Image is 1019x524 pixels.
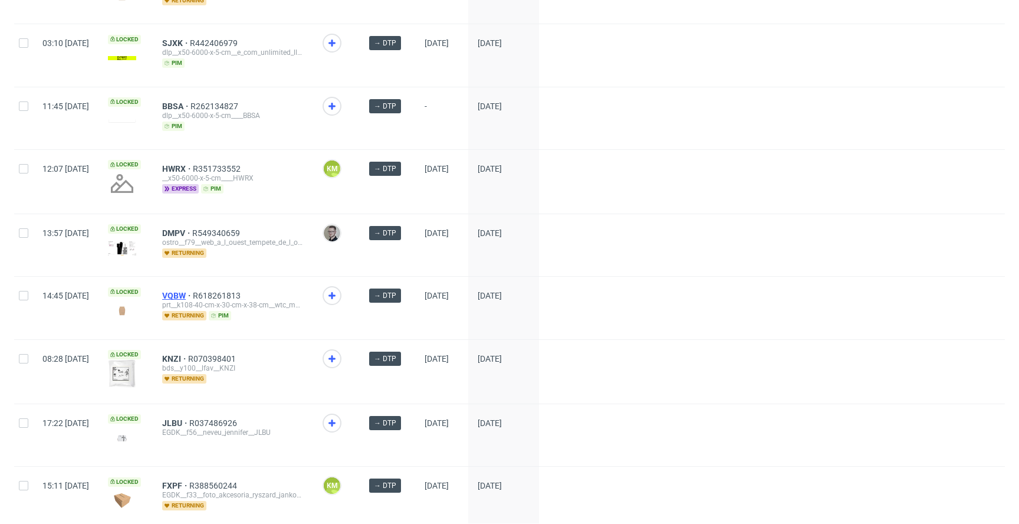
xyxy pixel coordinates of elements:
[108,350,141,359] span: Locked
[478,164,502,173] span: [DATE]
[478,101,502,111] span: [DATE]
[162,101,190,111] a: BBSA
[42,101,89,111] span: 11:45 [DATE]
[189,418,239,428] a: R037486926
[162,173,304,183] div: __x50-6000-x-5-cm____HWRX
[162,501,206,510] span: returning
[108,477,141,487] span: Locked
[374,101,396,112] span: → DTP
[425,164,449,173] span: [DATE]
[374,38,396,48] span: → DTP
[42,354,89,363] span: 08:28 [DATE]
[162,311,206,320] span: returning
[189,481,239,490] a: R388560244
[425,38,449,48] span: [DATE]
[162,300,304,310] div: prt__k108-40-cm-x-30-cm-x-38-cm__wtc_marliere_sprl__VQBW
[190,101,241,111] a: R262134827
[324,477,340,494] figcaption: KM
[374,290,396,301] span: → DTP
[162,291,193,300] a: VQBW
[478,228,502,238] span: [DATE]
[42,164,89,173] span: 12:07 [DATE]
[162,481,189,490] a: FXPF
[425,354,449,363] span: [DATE]
[108,56,136,61] img: version_two_editor_design.png
[42,38,89,48] span: 03:10 [DATE]
[374,480,396,491] span: → DTP
[425,228,449,238] span: [DATE]
[108,241,136,256] img: version_two_editor_design.png
[193,291,243,300] a: R618261813
[162,111,304,120] div: dlp__x50-6000-x-5-cm____BBSA
[192,228,242,238] a: R549340659
[108,287,141,297] span: Locked
[162,228,192,238] a: DMPV
[162,122,185,131] span: pim
[162,184,199,194] span: express
[188,354,238,363] a: R070398401
[201,184,223,194] span: pim
[478,354,502,363] span: [DATE]
[162,490,304,500] div: EGDK__f33__foto_akcesoria_ryszard_jankowski__FXPF
[162,354,188,363] a: KNZI
[425,101,459,135] span: -
[374,353,396,364] span: → DTP
[108,359,136,388] img: version_two_editor_design
[193,164,243,173] a: R351733552
[42,228,89,238] span: 13:57 [DATE]
[108,430,136,446] img: version_two_editor_design.png
[162,238,304,247] div: ostro__f79__web_a_l_ouest_tempete_de_l_ouest__DMPV
[108,160,141,169] span: Locked
[108,35,141,44] span: Locked
[425,291,449,300] span: [DATE]
[374,228,396,238] span: → DTP
[42,418,89,428] span: 17:22 [DATE]
[108,414,141,424] span: Locked
[162,418,189,428] a: JLBU
[478,38,502,48] span: [DATE]
[209,311,231,320] span: pim
[162,374,206,384] span: returning
[108,493,136,509] img: version_two_editor_design
[162,248,206,258] span: returning
[425,481,449,490] span: [DATE]
[108,303,136,319] img: version_two_editor_design
[162,38,190,48] a: SJXK
[108,119,136,123] img: version_two_editor_design.png
[42,291,89,300] span: 14:45 [DATE]
[374,163,396,174] span: → DTP
[162,363,304,373] div: bds__y100__lfav__KNZI
[190,38,240,48] a: R442406979
[478,481,502,490] span: [DATE]
[162,164,193,173] a: HWRX
[425,418,449,428] span: [DATE]
[478,418,502,428] span: [DATE]
[162,428,304,437] div: EGDK__f56__neveu_jennifer__JLBU
[478,291,502,300] span: [DATE]
[374,418,396,428] span: → DTP
[324,225,340,241] img: Krystian Gaza
[108,97,141,107] span: Locked
[324,161,340,177] figcaption: KM
[162,58,185,68] span: pim
[108,224,141,234] span: Locked
[108,169,136,198] img: no_design.png
[162,48,304,57] div: dlp__x50-6000-x-5-cm__e_com_unlimited_llp__SJXK
[42,481,89,490] span: 15:11 [DATE]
